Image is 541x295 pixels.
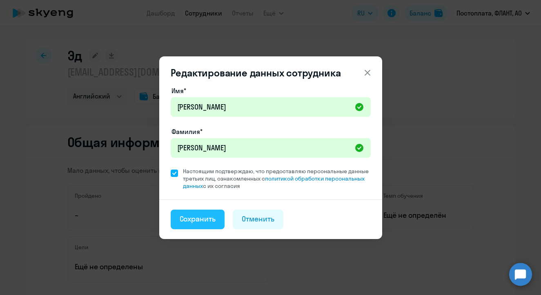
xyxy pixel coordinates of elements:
button: Отменить [233,210,283,229]
span: Настоящим подтверждаю, что предоставляю персональные данные третьих лиц, ознакомленных с с их сог... [183,168,371,190]
div: Отменить [242,214,274,224]
header: Редактирование данных сотрудника [159,66,382,79]
a: политикой обработки персональных данных [183,175,365,190]
div: Сохранить [180,214,216,224]
label: Фамилия* [171,127,203,136]
button: Сохранить [171,210,225,229]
